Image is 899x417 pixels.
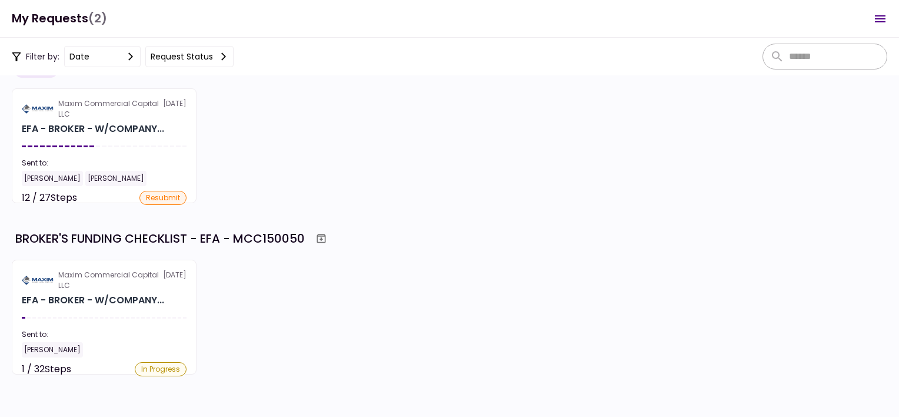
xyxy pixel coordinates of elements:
div: Sent to: [22,329,187,340]
button: Open menu [866,5,894,33]
div: 12 / 27 Steps [22,191,77,205]
div: Maxim Commercial Capital LLC [58,98,163,120]
div: Sent to: [22,158,187,168]
div: Filter by: [12,46,234,67]
div: [DATE] [22,270,187,291]
div: Maxim Commercial Capital LLC [58,270,163,291]
button: Request status [145,46,234,67]
div: [PERSON_NAME] [85,171,146,186]
span: (2) [88,6,107,31]
div: [DATE] [22,98,187,120]
img: Partner logo [22,104,54,114]
div: BROKER'S FUNDING CHECKLIST - EFA - MCC150050 [15,230,305,247]
button: Archive workflow [311,228,332,249]
img: Partner logo [22,275,54,286]
div: [PERSON_NAME] [22,171,83,186]
button: date [64,46,141,67]
div: resubmit [139,191,187,205]
div: 1 / 32 Steps [22,362,71,376]
div: In Progress [135,362,187,376]
div: EFA - BROKER - W/COMPANY - FUNDING CHECKLIST [22,122,164,136]
div: [PERSON_NAME] [22,342,83,358]
div: EFA - BROKER - W/COMPANY - FUNDING CHECKLIST [22,293,164,307]
div: date [69,50,89,63]
h1: My Requests [12,6,107,31]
